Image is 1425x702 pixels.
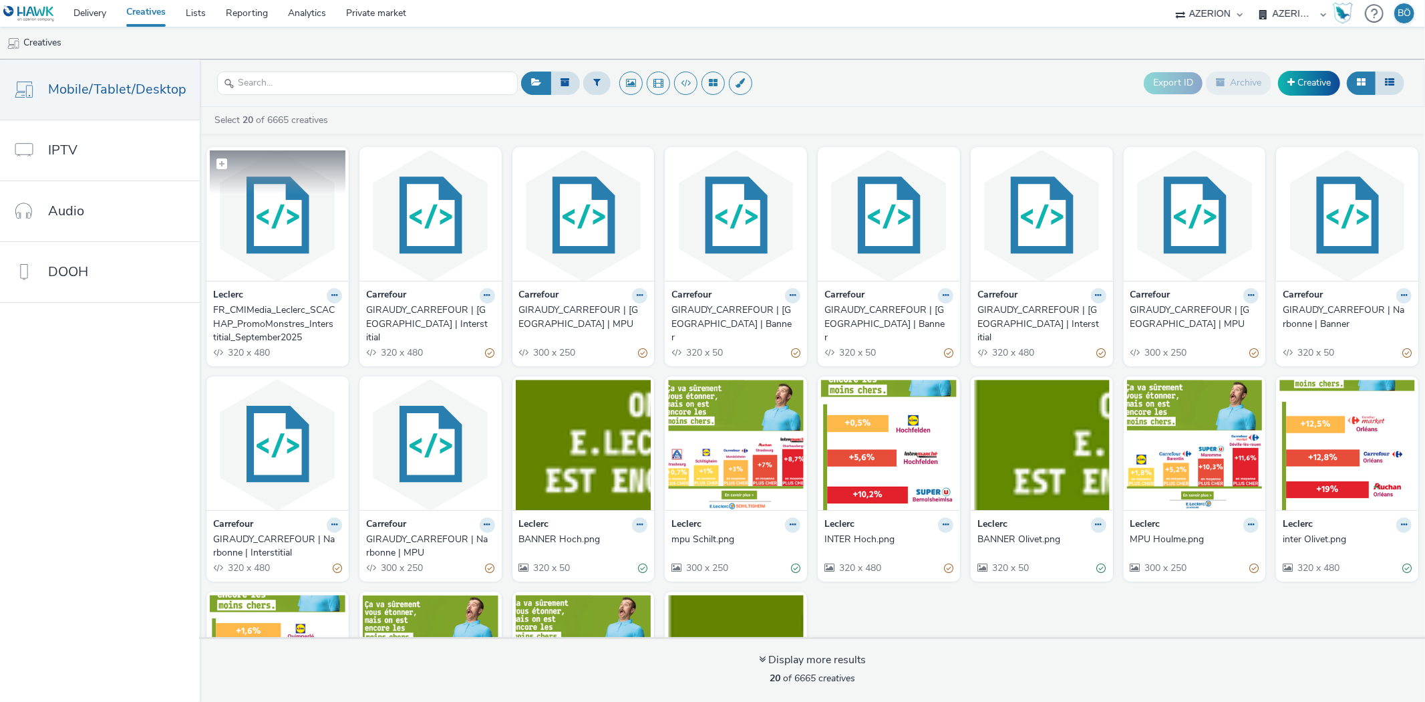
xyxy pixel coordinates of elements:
[366,533,495,560] a: GIRAUDY_CARREFOUR | Narbonne | MPU
[838,346,876,359] span: 320 x 50
[1144,562,1187,574] span: 300 x 250
[1398,3,1411,23] div: BÖ
[213,517,253,533] strong: Carrefour
[1130,304,1259,331] a: GIRAUDY_CARREFOUR | [GEOGRAPHIC_DATA] | MPU
[379,346,423,359] span: 320 x 480
[48,80,186,99] span: Mobile/Tablet/Desktop
[824,517,854,533] strong: Leclerc
[1249,561,1259,575] div: Partially valid
[519,517,549,533] strong: Leclerc
[1402,561,1412,575] div: Valid
[991,346,1034,359] span: 320 x 480
[226,346,270,359] span: 320 x 480
[519,533,643,546] div: BANNER Hoch.png
[366,533,490,560] div: GIRAUDY_CARREFOUR | Narbonne | MPU
[243,114,253,126] strong: 20
[213,304,337,344] div: FR_CMIMedia_Leclerc_SCACHAP_PromoMonstres_Interstitial_September2025
[671,304,795,344] div: GIRAUDY_CARREFOUR | [GEOGRAPHIC_DATA] | Banner
[486,346,495,360] div: Partially valid
[1206,72,1271,94] button: Archive
[770,672,780,685] strong: 20
[1333,3,1353,24] img: Hawk Academy
[671,288,711,304] strong: Carrefour
[671,533,800,546] a: mpu Schilt.png
[366,288,406,304] strong: Carrefour
[213,288,243,304] strong: Leclerc
[638,561,647,575] div: Valid
[48,140,77,160] span: IPTV
[1283,533,1412,546] a: inter Olivet.png
[977,517,1007,533] strong: Leclerc
[217,72,518,95] input: Search...
[685,562,728,574] span: 300 x 250
[333,561,342,575] div: Partially valid
[1279,380,1415,510] img: inter Olivet.png visual
[519,288,559,304] strong: Carrefour
[519,304,643,331] div: GIRAUDY_CARREFOUR | [GEOGRAPHIC_DATA] | MPU
[210,150,345,281] img: FR_CMIMedia_Leclerc_SCACHAP_PromoMonstres_Interstitial_September2025 visual
[821,150,957,281] img: GIRAUDY_CARREFOUR | Perpignan | Banner visual
[791,561,800,575] div: Valid
[1144,346,1187,359] span: 300 x 250
[991,562,1029,574] span: 320 x 50
[1402,346,1412,360] div: Partially valid
[1347,72,1376,94] button: Grid
[668,150,804,281] img: GIRAUDY_CARREFOUR | PORTET SUR GARONNE | Banner visual
[1127,150,1263,281] img: GIRAUDY_CARREFOUR | Perpignan | MPU visual
[821,380,957,510] img: INTER Hoch.png visual
[668,380,804,510] img: mpu Schilt.png visual
[977,533,1101,546] div: BANNER Olivet.png
[770,672,855,685] span: of 6665 creatives
[366,304,490,344] div: GIRAUDY_CARREFOUR | [GEOGRAPHIC_DATA] | Interstitial
[1296,562,1339,574] span: 320 x 480
[1283,517,1313,533] strong: Leclerc
[363,380,498,510] img: GIRAUDY_CARREFOUR | Narbonne | MPU visual
[1249,346,1259,360] div: Partially valid
[685,346,723,359] span: 320 x 50
[671,533,795,546] div: mpu Schilt.png
[1144,72,1203,94] button: Export ID
[213,533,337,560] div: GIRAUDY_CARREFOUR | Narbonne | Interstitial
[366,304,495,344] a: GIRAUDY_CARREFOUR | [GEOGRAPHIC_DATA] | Interstitial
[363,150,498,281] img: GIRAUDY_CARREFOUR | PORTET SUR GARONNE | Interstitial visual
[1278,71,1340,95] a: Creative
[1130,517,1160,533] strong: Leclerc
[516,380,651,510] img: BANNER Hoch.png visual
[1283,288,1323,304] strong: Carrefour
[519,304,648,331] a: GIRAUDY_CARREFOUR | [GEOGRAPHIC_DATA] | MPU
[48,201,84,221] span: Audio
[977,533,1106,546] a: BANNER Olivet.png
[1130,288,1170,304] strong: Carrefour
[824,533,953,546] a: INTER Hoch.png
[213,114,333,126] a: Select of 6665 creatives
[486,561,495,575] div: Partially valid
[944,346,953,360] div: Partially valid
[213,304,342,344] a: FR_CMIMedia_Leclerc_SCACHAP_PromoMonstres_Interstitial_September2025
[1097,346,1106,360] div: Partially valid
[974,380,1110,510] img: BANNER Olivet.png visual
[824,533,948,546] div: INTER Hoch.png
[1375,72,1404,94] button: Table
[638,346,647,360] div: Partially valid
[824,288,864,304] strong: Carrefour
[1296,346,1334,359] span: 320 x 50
[210,380,345,510] img: GIRAUDY_CARREFOUR | Narbonne | Interstitial visual
[1279,150,1415,281] img: GIRAUDY_CARREFOUR | Narbonne | Banner visual
[3,5,55,22] img: undefined Logo
[366,517,406,533] strong: Carrefour
[791,346,800,360] div: Partially valid
[1127,380,1263,510] img: MPU Houlme.png visual
[1283,304,1412,331] a: GIRAUDY_CARREFOUR | Narbonne | Banner
[532,346,576,359] span: 300 x 250
[1283,304,1406,331] div: GIRAUDY_CARREFOUR | Narbonne | Banner
[974,150,1110,281] img: GIRAUDY_CARREFOUR | Perpignan | Interstitial visual
[7,37,20,50] img: mobile
[1283,533,1406,546] div: inter Olivet.png
[1130,304,1254,331] div: GIRAUDY_CARREFOUR | [GEOGRAPHIC_DATA] | MPU
[48,262,88,281] span: DOOH
[977,304,1101,344] div: GIRAUDY_CARREFOUR | [GEOGRAPHIC_DATA] | Interstitial
[379,562,423,574] span: 300 x 250
[671,517,701,533] strong: Leclerc
[1097,561,1106,575] div: Valid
